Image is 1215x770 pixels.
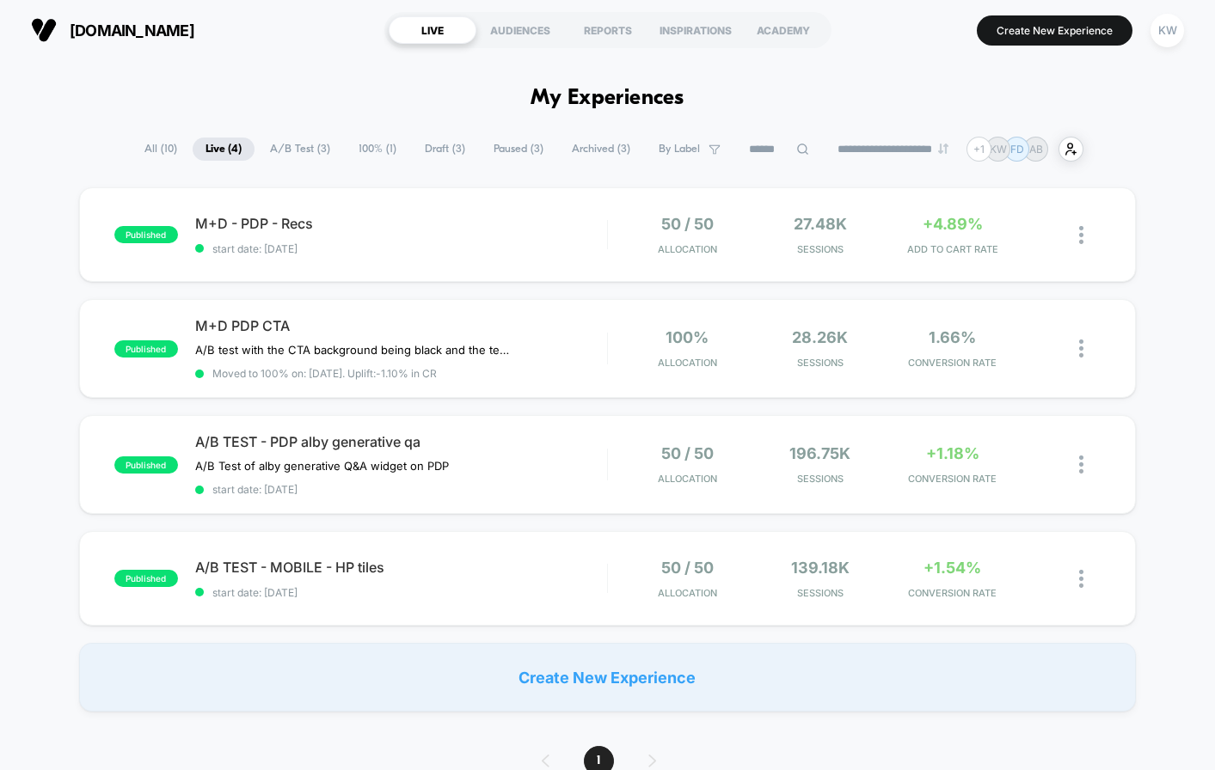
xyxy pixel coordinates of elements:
[792,328,848,346] span: 28.26k
[564,16,652,44] div: REPORTS
[195,559,607,576] span: A/B TEST - MOBILE - HP tiles
[658,243,717,255] span: Allocation
[195,433,607,450] span: A/B TEST - PDP alby generative qa
[923,215,983,233] span: +4.89%
[114,456,178,474] span: published
[658,357,717,369] span: Allocation
[658,587,717,599] span: Allocation
[193,137,255,161] span: Live ( 4 )
[661,559,714,577] span: 50 / 50
[559,137,643,161] span: Archived ( 3 )
[758,243,881,255] span: Sessions
[1010,143,1024,156] p: FD
[929,328,976,346] span: 1.66%
[891,243,1015,255] span: ADD TO CART RATE
[652,16,739,44] div: INSPIRATIONS
[195,317,607,334] span: M+D PDP CTA
[966,137,991,162] div: + 1
[114,570,178,587] span: published
[758,357,881,369] span: Sessions
[476,16,564,44] div: AUDIENCES
[739,16,827,44] div: ACADEMY
[195,459,449,473] span: A/B Test of alby generative Q&A widget on PDP
[661,215,714,233] span: 50 / 50
[758,473,881,485] span: Sessions
[195,215,607,232] span: M+D - PDP - Recs
[132,137,190,161] span: All ( 10 )
[891,473,1015,485] span: CONVERSION RATE
[70,21,194,40] span: [DOMAIN_NAME]
[1079,570,1083,588] img: close
[658,473,717,485] span: Allocation
[346,137,409,161] span: 100% ( 1 )
[1145,13,1189,48] button: KW
[891,357,1015,369] span: CONVERSION RATE
[79,643,1136,712] div: Create New Experience
[531,86,684,111] h1: My Experiences
[389,16,476,44] div: LIVE
[891,587,1015,599] span: CONVERSION RATE
[990,143,1007,156] p: KW
[481,137,556,161] span: Paused ( 3 )
[666,328,709,346] span: 100%
[1079,455,1083,474] img: close
[1079,226,1083,244] img: close
[926,444,979,462] span: +1.18%
[1029,143,1043,156] p: AB
[977,15,1132,46] button: Create New Experience
[257,137,343,161] span: A/B Test ( 3 )
[26,16,199,44] button: [DOMAIN_NAME]
[789,444,850,462] span: 196.75k
[114,340,178,357] span: published
[31,17,57,43] img: Visually logo
[659,143,700,156] span: By Label
[114,226,178,243] span: published
[1151,14,1184,47] div: KW
[212,367,437,380] span: Moved to 100% on: [DATE] . Uplift: -1.10% in CR
[791,559,850,577] span: 139.18k
[661,444,714,462] span: 50 / 50
[924,559,981,577] span: +1.54%
[412,137,478,161] span: Draft ( 3 )
[794,215,847,233] span: 27.48k
[195,343,514,357] span: A/B test with the CTA background being black and the text + shopping back icon to being white.
[195,483,607,496] span: start date: [DATE]
[195,586,607,599] span: start date: [DATE]
[758,587,881,599] span: Sessions
[195,242,607,255] span: start date: [DATE]
[938,144,948,154] img: end
[1079,339,1083,357] img: close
